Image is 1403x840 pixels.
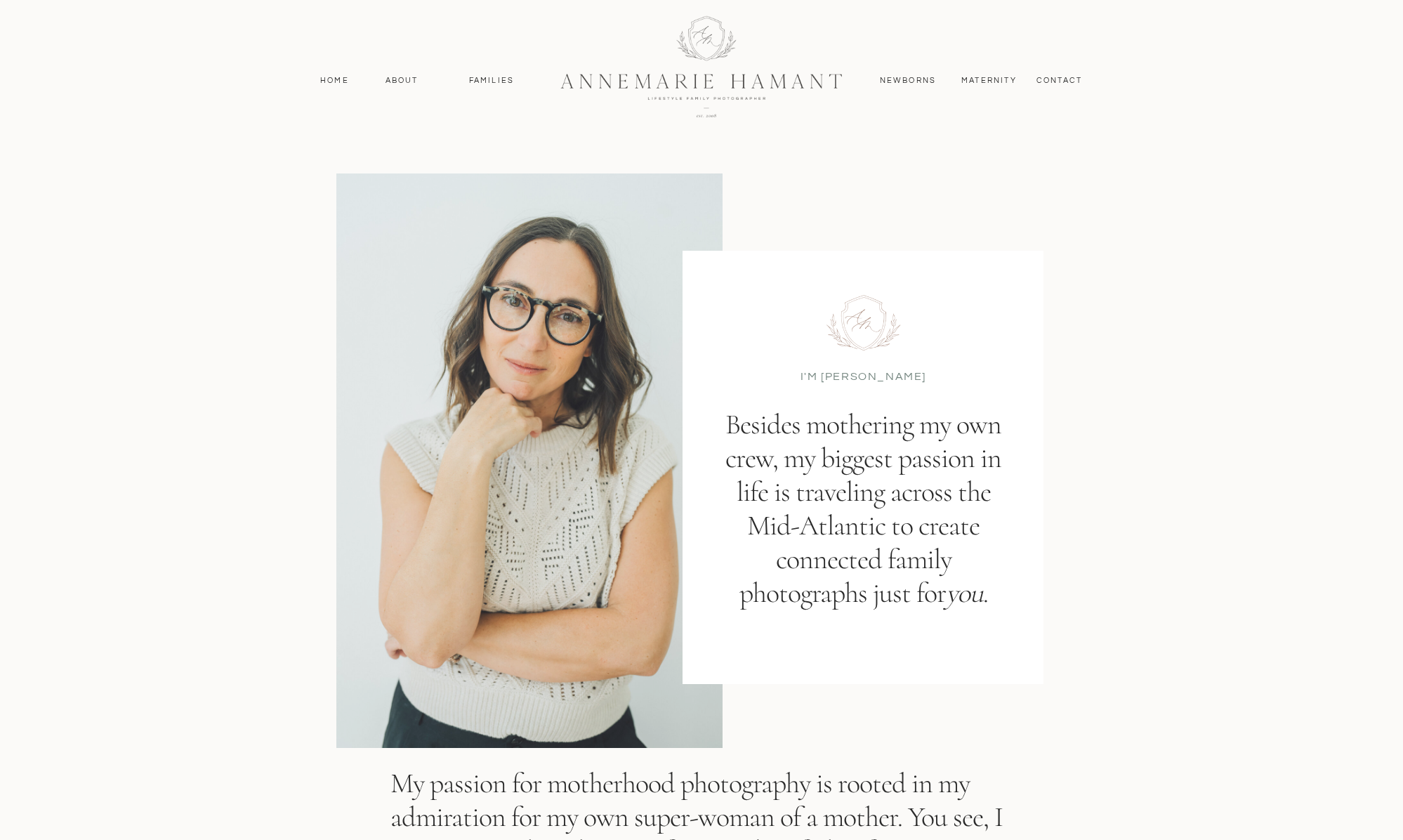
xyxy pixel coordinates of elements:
a: contact [1029,74,1090,87]
h1: Besides mothering my own crew, my biggest passion in life is traveling across the Mid-Atlantic to... [724,407,1003,684]
i: you [946,576,983,610]
a: About [381,74,422,87]
p: I'M [PERSON_NAME] [800,369,927,383]
a: Home [314,74,355,87]
a: MAternity [961,74,1015,87]
a: Families [460,74,523,87]
a: Newborns [874,74,942,87]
